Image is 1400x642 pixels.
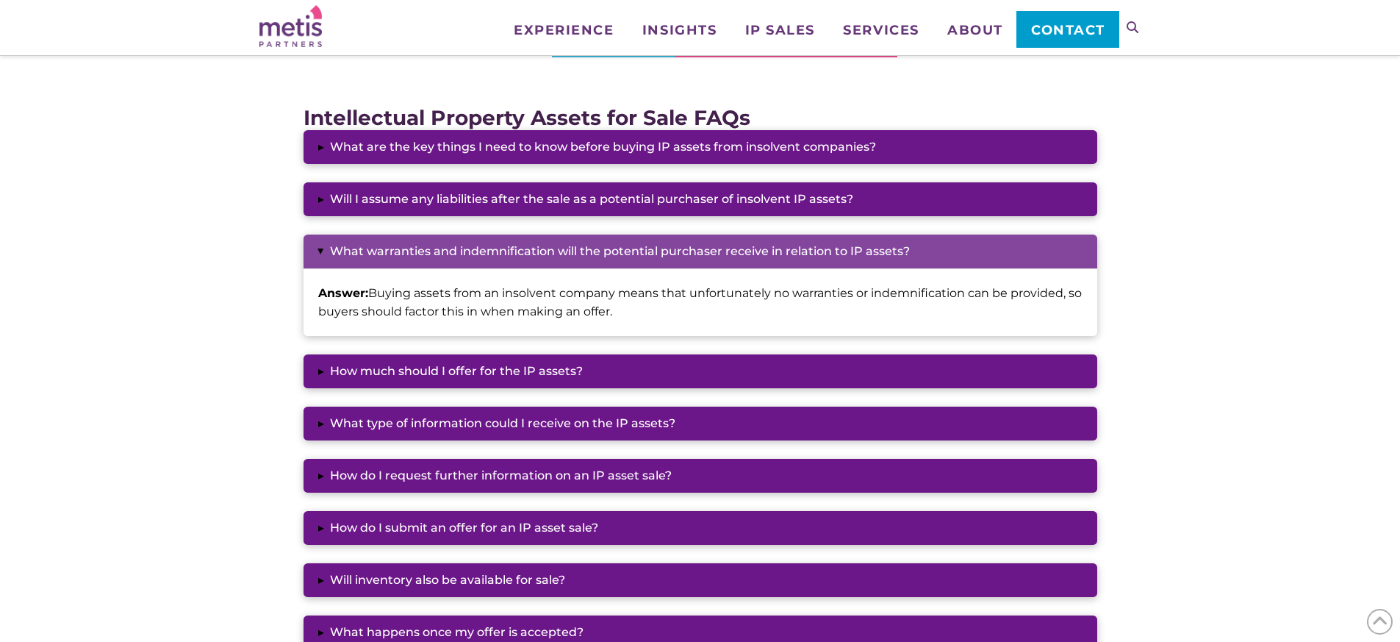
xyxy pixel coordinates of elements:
button: ▸What type of information could I receive on the IP assets? [304,407,1097,441]
span: Experience [514,24,614,37]
button: ▸Will I assume any liabilities after the sale as a potential purchaser of insolvent IP assets? [304,182,1097,216]
div: Buying assets from an insolvent company means that unfortunately no warranties or indemnification... [318,284,1083,321]
div: ▸What warranties and indemnification will the potential purchaser receive in relation to IP assets? [304,268,1097,336]
strong: Answer: [318,286,368,300]
button: ▸What are the key things I need to know before buying IP assets from insolvent companies? [304,130,1097,164]
strong: Intellectual Property Assets for Sale FAQs [304,105,750,130]
span: About [947,24,1003,37]
span: IP Sales [745,24,815,37]
span: Insights [642,24,717,37]
a: Contact [1016,11,1119,48]
button: ▸What warranties and indemnification will the potential purchaser receive in relation to IP assets? [304,235,1097,268]
img: Metis Partners [259,5,322,47]
span: Services [843,24,919,37]
button: ▸How much should I offer for the IP assets? [304,354,1097,388]
button: ▸How do I request further information on an IP asset sale? [304,459,1097,493]
button: ▸Will inventory also be available for sale? [304,563,1097,597]
span: Back to Top [1367,609,1393,635]
button: ▸How do I submit an offer for an IP asset sale? [304,511,1097,545]
span: Contact [1031,24,1105,37]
